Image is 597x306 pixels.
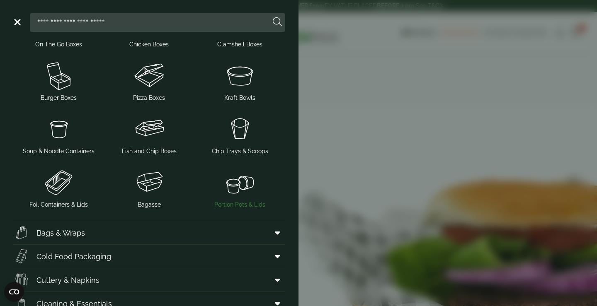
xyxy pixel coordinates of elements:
a: Soup & Noodle Containers [17,111,101,157]
a: Portion Pots & Lids [198,164,282,211]
span: Bags & Wraps [36,227,85,239]
img: Chip_tray.svg [198,112,282,145]
span: Cutlery & Napkins [36,275,99,286]
img: Paper_carriers.svg [13,224,30,241]
img: Sandwich_box.svg [13,248,30,265]
button: Open CMP widget [4,282,24,302]
span: Cold Food Packaging [36,251,111,262]
span: Bagasse [138,200,161,209]
span: Pizza Boxes [133,94,165,102]
img: Pizza_boxes.svg [107,59,192,92]
img: Burger_box.svg [17,59,101,92]
a: Bagasse [107,164,192,211]
span: Clamshell Boxes [217,40,262,49]
span: Fish and Chip Boxes [122,147,177,156]
a: Fish and Chip Boxes [107,111,192,157]
img: Foil_container.svg [17,166,101,199]
a: Foil Containers & Lids [17,164,101,211]
a: Cold Food Packaging [13,245,285,268]
span: Portion Pots & Lids [214,200,265,209]
img: PortionPots.svg [198,166,282,199]
span: Foil Containers & Lids [29,200,88,209]
span: On The Go Boxes [35,40,82,49]
a: Chip Trays & Scoops [198,111,282,157]
span: Soup & Noodle Containers [23,147,95,156]
a: Burger Boxes [17,57,101,104]
span: Kraft Bowls [224,94,255,102]
img: Cutlery.svg [13,272,30,288]
a: Kraft Bowls [198,57,282,104]
span: Chip Trays & Scoops [212,147,268,156]
img: SoupNoodle_container.svg [17,112,101,145]
img: SoupNsalad_bowls.svg [198,59,282,92]
a: Cutlery & Napkins [13,268,285,292]
img: Clamshell_box.svg [107,166,192,199]
a: Bags & Wraps [13,221,285,244]
a: Pizza Boxes [107,57,192,104]
img: FishNchip_box.svg [107,112,192,145]
span: Chicken Boxes [129,40,169,49]
span: Burger Boxes [41,94,77,102]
